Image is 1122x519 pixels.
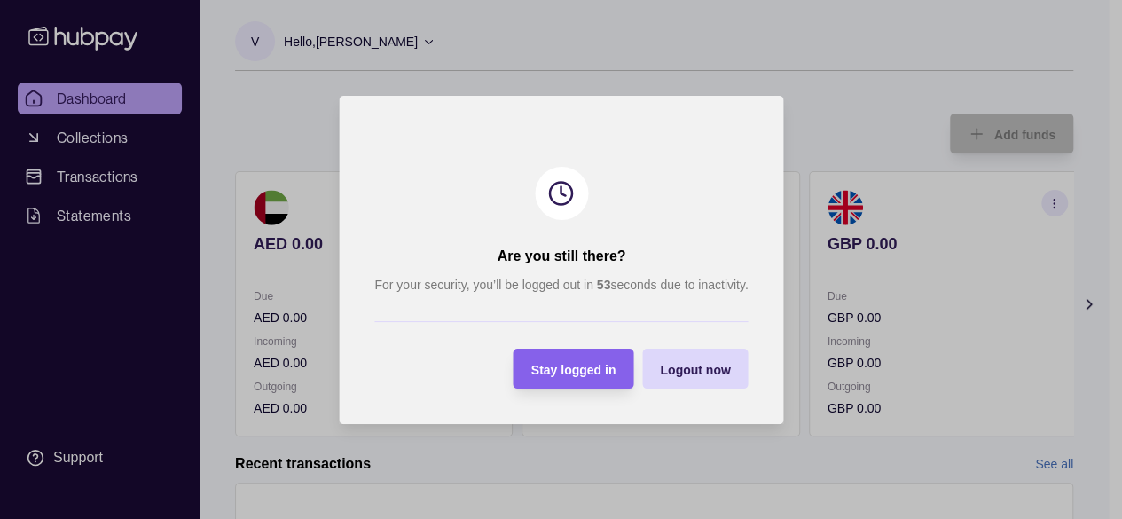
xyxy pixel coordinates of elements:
span: Logout now [660,362,730,376]
button: Stay logged in [513,349,633,389]
h2: Are you still there? [497,247,625,266]
span: Stay logged in [530,362,616,376]
strong: 53 [596,278,610,292]
p: For your security, you’ll be logged out in seconds due to inactivity. [374,275,748,295]
button: Logout now [642,349,748,389]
